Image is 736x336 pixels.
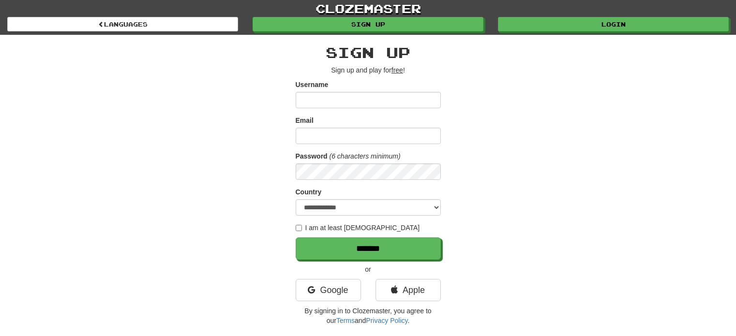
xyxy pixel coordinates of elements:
[296,306,441,325] p: By signing in to Clozemaster, you agree to our and .
[330,152,401,160] em: (6 characters minimum)
[296,187,322,197] label: Country
[296,65,441,75] p: Sign up and play for !
[296,151,328,161] label: Password
[253,17,483,31] a: Sign up
[296,223,420,233] label: I am at least [DEMOGRAPHIC_DATA]
[296,44,441,60] h2: Sign up
[376,279,441,301] a: Apple
[336,317,355,324] a: Terms
[498,17,729,31] a: Login
[296,279,361,301] a: Google
[296,264,441,274] p: or
[7,17,238,31] a: Languages
[296,116,314,125] label: Email
[391,66,403,74] u: free
[296,80,329,89] label: Username
[296,225,302,231] input: I am at least [DEMOGRAPHIC_DATA]
[366,317,407,324] a: Privacy Policy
